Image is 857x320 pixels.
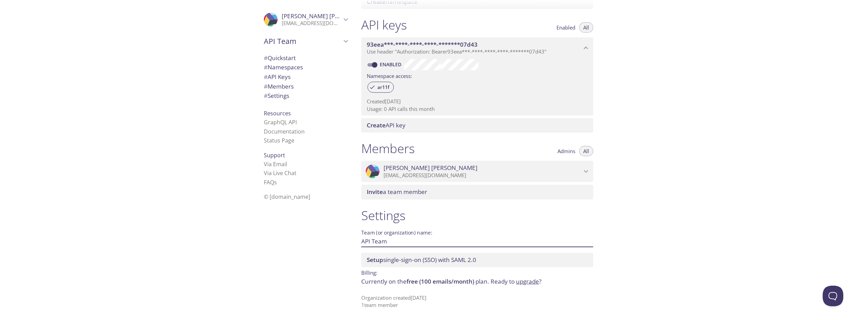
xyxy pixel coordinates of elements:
[264,169,296,177] a: Via Live Chat
[367,121,386,129] span: Create
[367,98,588,105] p: Created [DATE]
[361,17,407,33] h1: API keys
[384,164,478,172] span: [PERSON_NAME] [PERSON_NAME]
[264,54,268,62] span: #
[373,84,394,90] span: ar11f
[282,20,341,27] p: [EMAIL_ADDRESS][DOMAIN_NAME]
[264,193,310,201] span: © [DOMAIN_NAME]
[264,73,268,81] span: #
[367,105,588,113] p: Usage: 0 API calls this month
[823,286,843,306] iframe: Help Scout Beacon - Open
[491,277,541,285] span: Ready to ?
[553,146,579,156] button: Admins
[258,32,353,50] div: API Team
[264,63,303,71] span: Namespaces
[264,63,268,71] span: #
[264,128,305,135] a: Documentation
[264,137,294,144] a: Status Page
[579,146,593,156] button: All
[367,256,476,264] span: single-sign-on (SSO) with SAML 2.0
[367,121,406,129] span: API key
[361,253,593,267] div: Setup SSO
[516,277,539,285] a: upgrade
[264,110,291,117] span: Resources
[258,72,353,82] div: API Keys
[282,12,376,20] span: [PERSON_NAME] [PERSON_NAME]
[264,92,268,100] span: #
[384,172,582,179] p: [EMAIL_ADDRESS][DOMAIN_NAME]
[264,179,277,186] a: FAQ
[258,91,353,101] div: Team Settings
[361,208,593,223] h1: Settings
[264,82,294,90] span: Members
[367,82,394,93] div: ar11f
[361,185,593,199] div: Invite a team member
[264,151,285,159] span: Support
[258,82,353,91] div: Members
[367,188,383,196] span: Invite
[361,230,433,235] label: Team (or organization) name:
[367,256,383,264] span: Setup
[264,118,297,126] a: GraphQL API
[361,141,415,156] h1: Members
[258,8,353,31] div: Hugo Fagundes
[264,36,341,46] span: API Team
[407,277,474,285] span: free (100 emails/month)
[264,73,291,81] span: API Keys
[264,54,296,62] span: Quickstart
[579,22,593,33] button: All
[361,118,593,133] div: Create API Key
[264,92,289,100] span: Settings
[264,160,287,168] a: Via Email
[367,188,427,196] span: a team member
[379,61,404,68] a: Enabled
[361,277,593,286] p: Currently on the plan.
[367,70,412,80] label: Namespace access:
[258,53,353,63] div: Quickstart
[274,179,277,186] span: s
[552,22,579,33] button: Enabled
[361,267,593,277] p: Billing:
[264,82,268,90] span: #
[361,161,593,182] div: Hugo Fagundes
[361,294,593,309] p: Organization created [DATE] 1 team member
[258,62,353,72] div: Namespaces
